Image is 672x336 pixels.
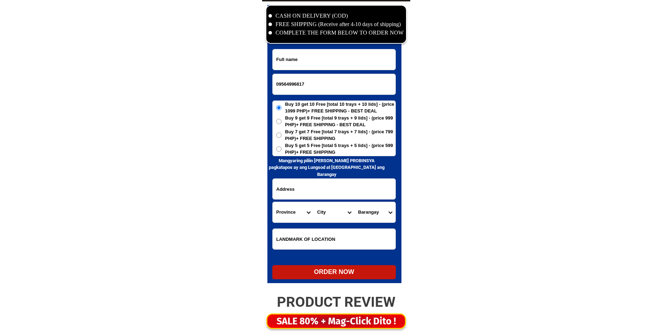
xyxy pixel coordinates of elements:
[276,119,281,124] input: Buy 9 get 9 Free [total 9 trays + 9 lids] - (price 999 PHP)+ FREE SHIPPING - BEST DEAL
[276,146,281,152] input: Buy 5 get 5 Free [total 5 trays + 5 lids] - (price 599 PHP)+ FREE SHIPPING
[273,202,314,222] select: Select province
[267,314,405,329] div: SALE 80% + Mag-Click Dito !
[268,29,404,37] li: COMPLETE THE FORM BELOW TO ORDER NOW
[285,142,395,156] span: Buy 5 get 5 Free [total 5 trays + 5 lids] - (price 599 PHP)+ FREE SHIPPING
[268,12,404,20] li: CASH ON DELIVERY (COD)
[285,115,395,128] span: Buy 9 get 9 Free [total 9 trays + 9 lids] - (price 999 PHP)+ FREE SHIPPING - BEST DEAL
[273,74,395,94] input: Input phone_number
[273,229,395,249] input: Input LANDMARKOFLOCATION
[262,294,410,311] h2: PRODUCT REVIEW
[355,202,395,222] select: Select commune
[314,202,355,222] select: Select district
[276,133,281,138] input: Buy 7 get 7 Free [total 7 trays + 7 lids] - (price 799 PHP)+ FREE SHIPPING
[276,105,281,110] input: Buy 10 get 10 Free [total 10 trays + 10 lids] - (price 1099 PHP)+ FREE SHIPPING - BEST DEAL
[285,101,395,115] span: Buy 10 get 10 Free [total 10 trays + 10 lids] - (price 1099 PHP)+ FREE SHIPPING - BEST DEAL
[273,179,395,199] input: Input address
[285,128,395,142] span: Buy 7 get 7 Free [total 7 trays + 7 lids] - (price 799 PHP)+ FREE SHIPPING
[272,267,396,277] div: ORDER NOW
[267,157,386,178] h6: Mangyaring piliin [PERSON_NAME] PROBINSYA pagkatapos ay ang Lungsod at [GEOGRAPHIC_DATA] ang Bara...
[273,49,395,70] input: Input full_name
[268,20,404,29] li: FREE SHIPPING (Receive after 4-10 days of shipping)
